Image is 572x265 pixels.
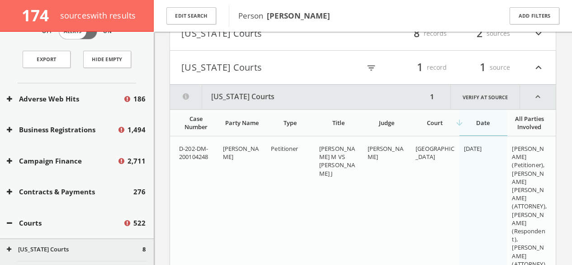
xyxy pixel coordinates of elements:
div: Title [319,119,358,127]
div: 1 [427,85,437,109]
i: filter_list [366,63,376,73]
span: 174 [22,5,57,26]
div: Case Number [179,115,213,131]
button: Contracts & Payments [7,187,133,197]
span: [PERSON_NAME] [368,145,403,161]
button: Business Registrations [7,125,117,135]
button: Add Filters [510,7,559,25]
span: [PERSON_NAME] [223,145,259,161]
button: [US_STATE] Courts [170,85,427,109]
button: Courts [7,218,123,228]
span: [PERSON_NAME] M VS [PERSON_NAME] J [319,145,355,178]
div: Court [416,119,454,127]
span: source s with results [60,10,136,21]
span: 8 [410,25,424,41]
i: arrow_downward [455,118,464,127]
span: 8 [142,245,146,254]
i: expand_less [533,60,544,75]
b: [PERSON_NAME] [267,10,330,21]
button: [US_STATE] Courts [181,60,360,75]
div: Party Name [223,119,261,127]
span: 1 [476,59,490,75]
div: records [392,26,447,41]
span: 1,494 [128,125,146,135]
button: Campaign Finance [7,156,117,166]
button: Edit Search [166,7,216,25]
button: Adverse Web Hits [7,94,123,104]
span: 2,711 [128,156,146,166]
span: 186 [133,94,146,104]
div: record [392,60,447,75]
i: expand_less [520,85,556,109]
button: Hide Empty [83,51,131,68]
span: 276 [133,187,146,197]
div: source [456,60,510,75]
div: sources [456,26,510,41]
span: [DATE] [464,145,482,153]
span: Person [238,10,330,21]
div: Type [271,119,309,127]
button: [US_STATE] Courts [7,245,142,254]
button: [US_STATE] Courts [181,26,363,41]
span: 2 [473,25,487,41]
div: Judge [368,119,406,127]
i: expand_more [533,26,544,41]
span: 1 [413,59,427,75]
span: 522 [133,218,146,228]
span: [GEOGRAPHIC_DATA] [416,145,454,161]
span: Petitioner [271,145,298,153]
div: All Parties Involved [512,115,547,131]
span: D-202-DM-200104248 [179,145,208,161]
div: Date [464,119,502,127]
a: Export [23,51,71,68]
a: Verify at source [450,85,520,109]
